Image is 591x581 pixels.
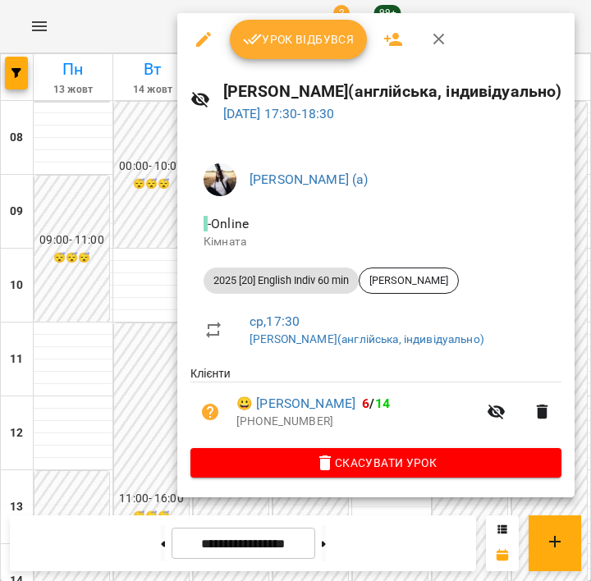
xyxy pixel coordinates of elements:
[204,273,359,288] span: 2025 [20] English Indiv 60 min
[243,30,355,49] span: Урок відбувся
[204,216,252,231] span: - Online
[250,172,369,187] a: [PERSON_NAME] (а)
[204,453,548,473] span: Скасувати Урок
[223,106,335,121] a: [DATE] 17:30-18:30
[236,394,355,414] a: 😀 [PERSON_NAME]
[362,396,390,411] b: /
[204,234,548,250] p: Кімната
[204,163,236,196] img: 947f4ccfa426267cd88e7c9c9125d1cd.jfif
[250,313,300,329] a: ср , 17:30
[360,273,458,288] span: [PERSON_NAME]
[250,332,484,345] a: [PERSON_NAME](англійська, індивідуально)
[236,414,477,430] p: [PHONE_NUMBER]
[190,448,561,478] button: Скасувати Урок
[230,20,368,59] button: Урок відбувся
[359,268,459,294] div: [PERSON_NAME]
[190,365,561,447] ul: Клієнти
[375,396,390,411] span: 14
[223,79,562,104] h6: [PERSON_NAME](англійська, індивідуально)
[362,396,369,411] span: 6
[190,392,230,432] button: Візит ще не сплачено. Додати оплату?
